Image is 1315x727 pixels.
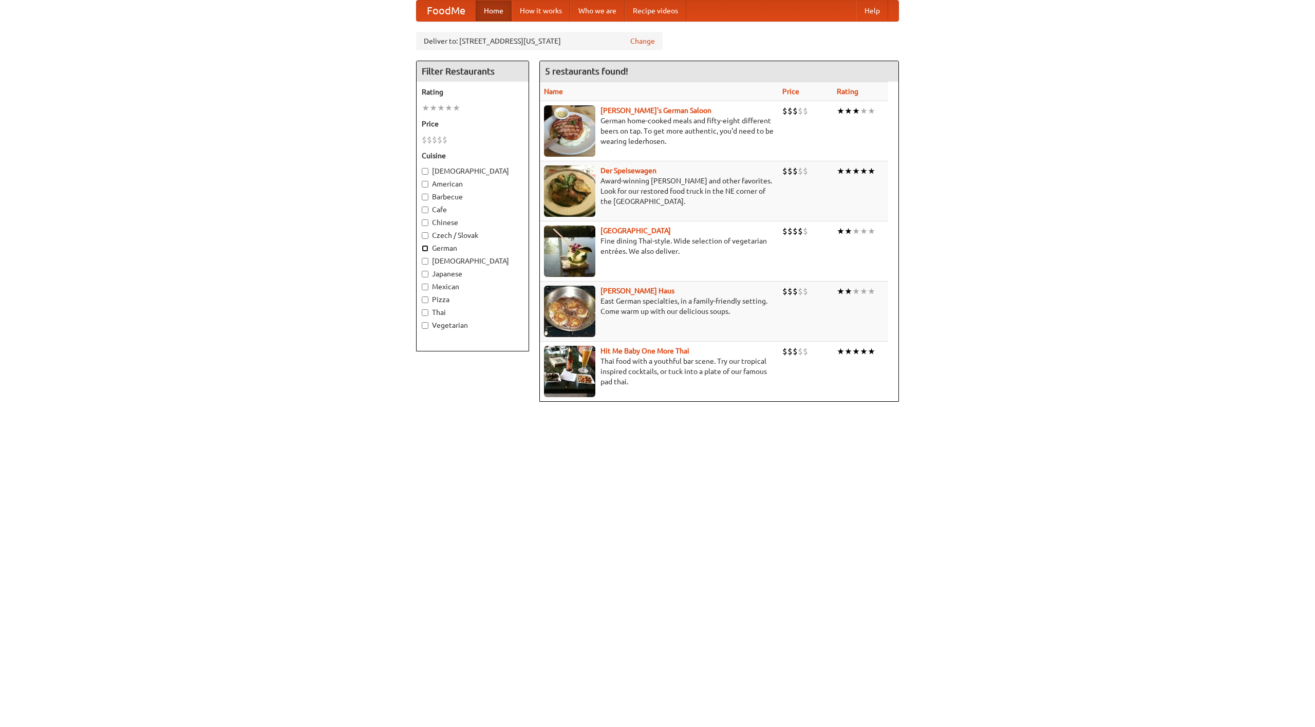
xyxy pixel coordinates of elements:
p: Award-winning [PERSON_NAME] and other favorites. Look for our restored food truck in the NE corne... [544,176,774,207]
input: Japanese [422,271,428,277]
input: German [422,245,428,252]
li: $ [798,105,803,117]
a: [PERSON_NAME]'s German Saloon [600,106,711,115]
a: Hit Me Baby One More Thai [600,347,689,355]
li: $ [787,105,793,117]
img: esthers.jpg [544,105,595,157]
a: Name [544,87,563,96]
li: ★ [860,165,868,177]
li: ★ [837,105,844,117]
li: $ [803,346,808,357]
label: Mexican [422,282,523,292]
div: Deliver to: [STREET_ADDRESS][US_STATE] [416,32,663,50]
li: ★ [453,102,460,114]
li: ★ [868,346,875,357]
h5: Cuisine [422,151,523,161]
li: ★ [852,105,860,117]
li: ★ [868,165,875,177]
input: [DEMOGRAPHIC_DATA] [422,258,428,265]
li: ★ [837,165,844,177]
a: Help [856,1,888,21]
a: [GEOGRAPHIC_DATA] [600,227,671,235]
a: Rating [837,87,858,96]
label: [DEMOGRAPHIC_DATA] [422,256,523,266]
li: $ [432,134,437,145]
li: ★ [837,286,844,297]
label: Vegetarian [422,320,523,330]
li: ★ [429,102,437,114]
a: Home [476,1,512,21]
li: $ [782,226,787,237]
label: German [422,243,523,253]
li: ★ [837,226,844,237]
p: Fine dining Thai-style. Wide selection of vegetarian entrées. We also deliver. [544,236,774,256]
input: Barbecue [422,194,428,200]
a: Change [630,36,655,46]
img: kohlhaus.jpg [544,286,595,337]
p: German home-cooked meals and fifty-eight different beers on tap. To get more authentic, you'd nee... [544,116,774,146]
li: $ [793,105,798,117]
img: speisewagen.jpg [544,165,595,217]
input: Pizza [422,296,428,303]
li: $ [782,165,787,177]
label: Czech / Slovak [422,230,523,240]
label: Chinese [422,217,523,228]
label: Thai [422,307,523,318]
li: ★ [852,286,860,297]
label: American [422,179,523,189]
input: Czech / Slovak [422,232,428,239]
li: ★ [837,346,844,357]
input: Cafe [422,207,428,213]
label: Cafe [422,204,523,215]
a: Price [782,87,799,96]
input: [DEMOGRAPHIC_DATA] [422,168,428,175]
li: ★ [844,286,852,297]
li: $ [803,226,808,237]
input: American [422,181,428,188]
li: $ [787,226,793,237]
li: $ [787,165,793,177]
a: How it works [512,1,570,21]
a: Der Speisewagen [600,166,656,175]
ng-pluralize: 5 restaurants found! [545,66,628,76]
label: Japanese [422,269,523,279]
li: $ [798,286,803,297]
img: satay.jpg [544,226,595,277]
li: ★ [860,226,868,237]
input: Mexican [422,284,428,290]
input: Vegetarian [422,322,428,329]
li: $ [798,226,803,237]
li: ★ [844,165,852,177]
a: [PERSON_NAME] Haus [600,287,674,295]
li: ★ [445,102,453,114]
li: ★ [852,346,860,357]
h5: Price [422,119,523,129]
label: [DEMOGRAPHIC_DATA] [422,166,523,176]
li: $ [793,346,798,357]
h5: Rating [422,87,523,97]
li: $ [787,346,793,357]
a: Who we are [570,1,625,21]
li: ★ [860,286,868,297]
li: $ [442,134,447,145]
label: Pizza [422,294,523,305]
li: $ [793,286,798,297]
a: Recipe videos [625,1,686,21]
p: East German specialties, in a family-friendly setting. Come warm up with our delicious soups. [544,296,774,316]
li: ★ [868,105,875,117]
li: $ [803,165,808,177]
li: ★ [844,346,852,357]
a: FoodMe [417,1,476,21]
li: $ [803,286,808,297]
li: ★ [844,226,852,237]
li: $ [437,134,442,145]
li: $ [803,105,808,117]
li: $ [782,105,787,117]
p: Thai food with a youthful bar scene. Try our tropical inspired cocktails, or tuck into a plate of... [544,356,774,387]
li: ★ [437,102,445,114]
